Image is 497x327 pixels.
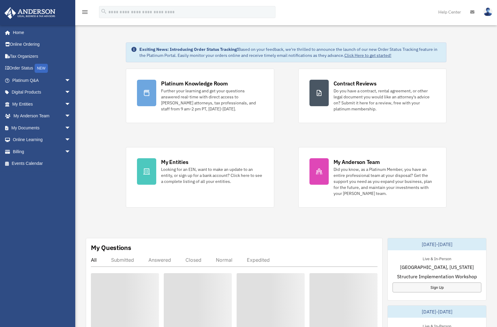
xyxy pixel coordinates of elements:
[65,134,77,146] span: arrow_drop_down
[334,80,377,87] div: Contract Reviews
[4,98,80,110] a: My Entitiesarrow_drop_down
[298,69,446,123] a: Contract Reviews Do you have a contract, rental agreement, or other legal document you would like...
[4,26,77,39] a: Home
[388,238,486,250] div: [DATE]-[DATE]
[65,74,77,87] span: arrow_drop_down
[139,46,441,58] div: Based on your feedback, we're thrilled to announce the launch of our new Order Status Tracking fe...
[4,122,80,134] a: My Documentsarrow_drop_down
[4,39,80,51] a: Online Ordering
[161,166,263,184] div: Looking for an EIN, want to make an update to an entity, or sign up for a bank account? Click her...
[65,146,77,158] span: arrow_drop_down
[81,8,89,16] i: menu
[101,8,107,15] i: search
[126,147,274,208] a: My Entities Looking for an EIN, want to make an update to an entity, or sign up for a bank accoun...
[161,80,228,87] div: Platinum Knowledge Room
[65,86,77,99] span: arrow_drop_down
[4,62,80,75] a: Order StatusNEW
[65,122,77,134] span: arrow_drop_down
[344,53,391,58] a: Click Here to get started!
[161,158,188,166] div: My Entities
[4,158,80,170] a: Events Calendar
[216,257,232,263] div: Normal
[418,255,456,261] div: Live & In-Person
[397,273,477,280] span: Structure Implementation Workshop
[393,282,481,292] a: Sign Up
[111,257,134,263] div: Submitted
[65,110,77,122] span: arrow_drop_down
[4,134,80,146] a: Online Learningarrow_drop_down
[148,257,171,263] div: Answered
[4,74,80,86] a: Platinum Q&Aarrow_drop_down
[388,306,486,318] div: [DATE]-[DATE]
[35,64,48,73] div: NEW
[483,8,492,16] img: User Pic
[81,11,89,16] a: menu
[334,158,380,166] div: My Anderson Team
[161,88,263,112] div: Further your learning and get your questions answered real-time with direct access to [PERSON_NAM...
[185,257,201,263] div: Closed
[4,146,80,158] a: Billingarrow_drop_down
[247,257,270,263] div: Expedited
[400,264,474,271] span: [GEOGRAPHIC_DATA], [US_STATE]
[4,110,80,122] a: My Anderson Teamarrow_drop_down
[4,50,80,62] a: Tax Organizers
[334,166,435,196] div: Did you know, as a Platinum Member, you have an entire professional team at your disposal? Get th...
[65,98,77,110] span: arrow_drop_down
[334,88,435,112] div: Do you have a contract, rental agreement, or other legal document you would like an attorney's ad...
[91,257,97,263] div: All
[3,7,57,19] img: Anderson Advisors Platinum Portal
[126,69,274,123] a: Platinum Knowledge Room Further your learning and get your questions answered real-time with dire...
[139,47,238,52] strong: Exciting News: Introducing Order Status Tracking!
[298,147,446,208] a: My Anderson Team Did you know, as a Platinum Member, you have an entire professional team at your...
[91,243,131,252] div: My Questions
[4,86,80,98] a: Digital Productsarrow_drop_down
